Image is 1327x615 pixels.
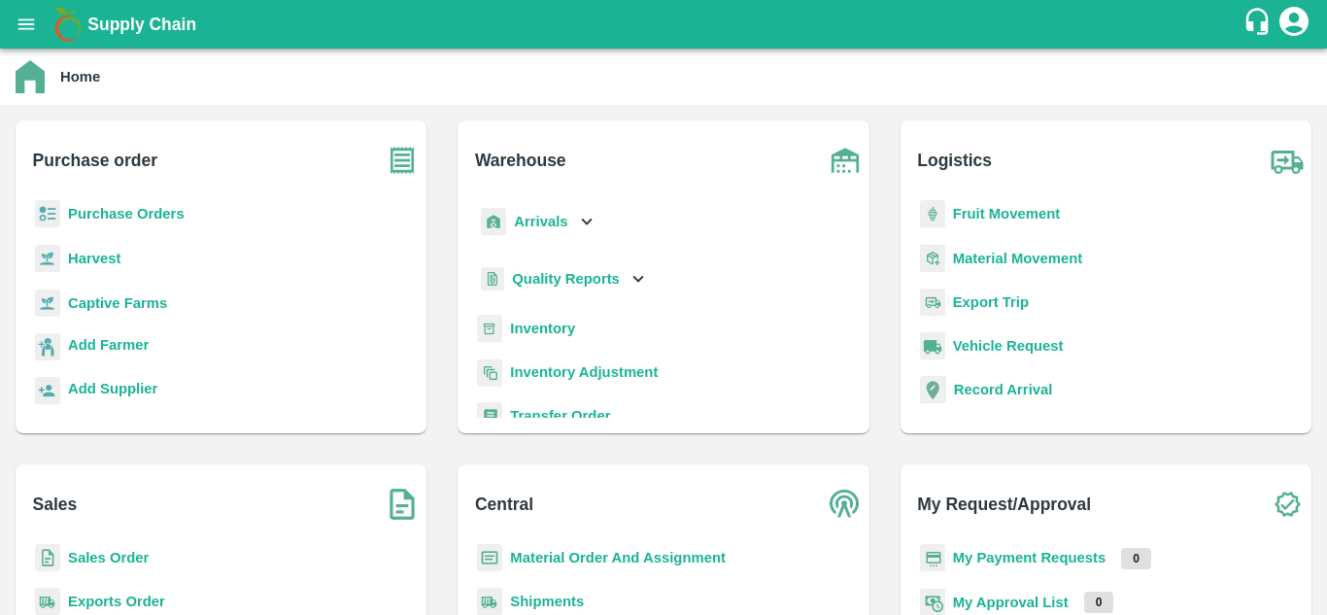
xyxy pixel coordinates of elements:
[68,337,149,353] b: Add Farmer
[68,251,120,266] a: Harvest
[378,480,426,529] img: soSales
[917,491,1091,518] b: My Request/Approval
[920,244,945,273] img: material
[475,491,533,518] b: Central
[920,376,946,403] img: recordArrival
[1084,592,1114,613] p: 0
[35,377,60,405] img: supplier
[35,200,60,228] img: reciept
[477,359,502,387] img: inventory
[68,594,165,609] a: Exports Order
[953,595,1069,610] a: My Approval List
[920,332,945,360] img: vehicle
[35,289,60,318] img: harvest
[953,338,1064,354] a: Vehicle Request
[1121,548,1151,569] p: 0
[1263,480,1311,529] img: check
[477,315,502,343] img: whInventory
[87,11,1242,38] a: Supply Chain
[821,480,869,529] img: central
[920,289,945,317] img: delivery
[1242,7,1276,42] div: customer-support
[1276,4,1311,45] div: account of current user
[68,206,185,222] a: Purchase Orders
[477,200,597,244] div: Arrivals
[512,271,620,287] b: Quality Reports
[510,594,584,609] a: Shipments
[477,402,502,430] img: whTransfer
[68,295,167,311] a: Captive Farms
[33,147,157,174] b: Purchase order
[475,147,566,174] b: Warehouse
[68,378,157,404] a: Add Supplier
[16,60,45,93] img: home
[510,321,575,336] a: Inventory
[917,147,992,174] b: Logistics
[1263,136,1311,185] img: truck
[68,550,149,565] a: Sales Order
[920,544,945,572] img: payment
[510,550,726,565] a: Material Order And Assignment
[920,200,945,228] img: fruit
[378,136,426,185] img: purchase
[477,259,649,299] div: Quality Reports
[68,334,149,360] a: Add Farmer
[68,381,157,396] b: Add Supplier
[49,5,87,44] img: logo
[4,2,49,47] button: open drawer
[821,136,869,185] img: warehouse
[477,544,502,572] img: centralMaterial
[510,408,610,424] a: Transfer Order
[953,206,1061,222] a: Fruit Movement
[35,333,60,361] img: farmer
[87,15,196,34] b: Supply Chain
[35,244,60,273] img: harvest
[514,214,567,229] b: Arrivals
[953,550,1106,565] a: My Payment Requests
[953,294,1029,310] a: Export Trip
[33,491,78,518] b: Sales
[481,208,506,236] img: whArrival
[35,544,60,572] img: sales
[60,69,100,85] b: Home
[510,364,658,380] a: Inventory Adjustment
[953,251,1083,266] a: Material Movement
[954,382,1053,397] a: Record Arrival
[481,267,504,291] img: qualityReport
